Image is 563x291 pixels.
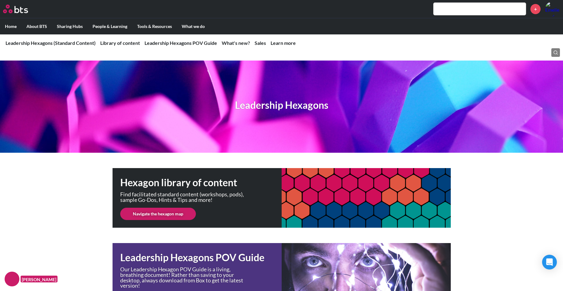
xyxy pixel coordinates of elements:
[100,40,140,46] a: Library of content
[52,18,88,34] label: Sharing Hubs
[5,272,19,286] img: F
[530,4,541,14] a: +
[235,98,328,112] h1: Leadership Hexagons
[120,192,249,203] p: Find facilitated standard content (workshops, pods), sample Go-Dos, Hints & Tips and more!
[120,251,282,265] h1: Leadership Hexagons POV Guide
[177,18,210,34] label: What we do
[132,18,177,34] label: Tools & Resources
[3,5,28,13] img: BTS Logo
[271,40,296,46] a: Learn more
[145,40,217,46] a: Leadership Hexagons POV Guide
[3,5,39,13] a: Go home
[545,2,560,16] img: Emelie Linden
[255,40,266,46] a: Sales
[88,18,132,34] label: People & Learning
[120,176,282,190] h1: Hexagon library of content
[6,40,96,46] a: Leadership Hexagons (Standard Content)
[22,18,52,34] label: About BTS
[120,208,196,220] a: Navigate the hexagon map
[542,255,557,269] div: Open Intercom Messenger
[222,40,250,46] a: What's new?
[21,276,57,283] figcaption: [PERSON_NAME]
[120,267,249,288] p: Our Leadership Hexagon POV Guide is a living, breathing document! Rather than saving to your desk...
[545,2,560,16] a: Profile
